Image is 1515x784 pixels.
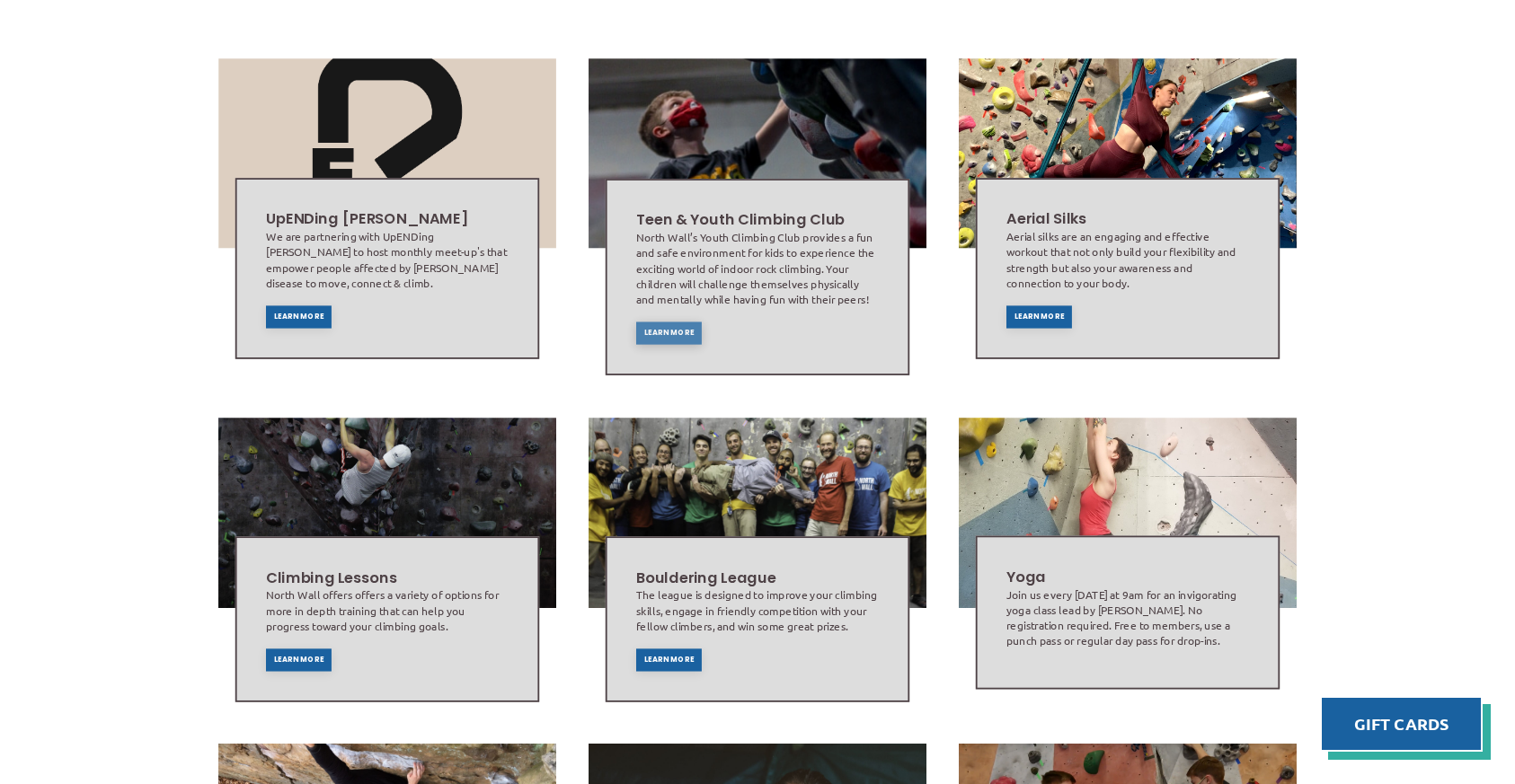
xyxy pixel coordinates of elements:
[636,567,879,587] h2: Bouldering League
[636,322,702,344] a: Learn More
[1006,208,1249,229] h2: Aerial Silks
[589,418,926,607] img: Image
[959,418,1297,607] img: Image
[266,208,509,229] h2: UpENDing [PERSON_NAME]
[266,305,332,328] a: Learn More
[636,230,879,306] div: North Wall’s Youth Climbing Club provides a fun and safe environment for kids to experience the e...
[218,418,556,607] img: Image
[644,329,695,336] span: Learn More
[266,567,509,587] h2: Climbing Lessons
[1006,586,1249,647] div: Join us every [DATE] at 9am for an invigorating yoga class lead by [PERSON_NAME]. No registration...
[1006,305,1072,328] a: Learn More
[636,587,879,633] div: The league is designed to improve your climbing skills, engage in friendly competition with your ...
[957,58,1298,248] img: Image
[266,587,509,633] div: North Wall offers offers a variety of options for more in depth training that can help you progre...
[1006,567,1249,587] h2: Yoga
[266,648,332,671] a: Learn More
[636,648,702,671] a: Learn More
[274,656,324,664] span: Learn More
[1014,313,1064,320] span: Learn More
[644,656,695,664] span: Learn More
[589,58,926,248] img: Image
[266,229,509,290] div: We are partnering with UpENDing [PERSON_NAME] to host monthly meet-up's that empower people affec...
[218,58,556,248] img: Image
[274,313,324,320] span: Learn More
[1006,229,1249,290] div: Aerial silks are an engaging and effective workout that not only build your flexibility and stren...
[636,209,879,230] h2: Teen & Youth Climbing Club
